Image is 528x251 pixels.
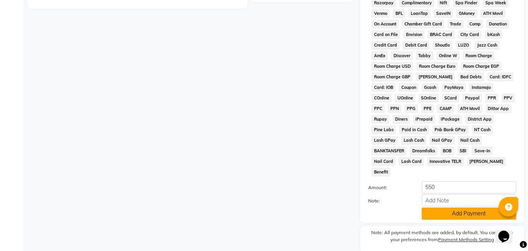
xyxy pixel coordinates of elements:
span: Room Charge [463,51,494,60]
span: Venmo [371,9,390,18]
span: Coupon [399,83,419,92]
span: Instamojo [469,83,493,92]
span: Room Charge USD [371,62,413,71]
span: Envision [403,30,424,39]
span: Lash GPay [371,136,398,145]
span: PayMaya [442,83,466,92]
span: Trade [447,20,464,29]
span: Innovative TELR [427,157,464,166]
iframe: chat widget [495,220,520,243]
span: Card on File [371,30,400,39]
span: iPackage [439,115,462,124]
span: Bad Debts [458,72,484,81]
span: Nail Cash [458,136,482,145]
span: Tabby [416,51,433,60]
label: Note: All payment methods are added, by default. You can update your preferences from [368,229,516,246]
span: Dittor App [485,104,512,113]
span: CAMP [437,104,454,113]
label: Amount: [362,184,415,191]
span: NT Cash [472,125,493,134]
span: ATH Movil [480,9,505,18]
span: BRAC Card [428,30,455,39]
span: bKash [485,30,502,39]
span: [PERSON_NAME] [467,157,506,166]
button: Add Payment [422,208,516,220]
input: Amount [422,181,516,193]
span: Room Charge GBP [371,72,413,81]
span: Lash Cash [401,136,426,145]
span: Save-In [472,146,492,155]
span: Nail GPay [430,136,455,145]
span: Debit Card [403,41,430,50]
span: Credit Card [371,41,399,50]
span: GMoney [456,9,477,18]
span: COnline [371,94,392,103]
span: On Account [371,20,399,29]
span: Dreamfolks [410,146,437,155]
span: Comp [467,20,483,29]
span: LUZO [456,41,472,50]
span: Diners [392,115,410,124]
span: BFL [393,9,405,18]
span: SBI [457,146,469,155]
span: iPrepaid [413,115,435,124]
span: PPG [405,104,418,113]
span: PPV [501,94,515,103]
span: SaveIN [434,9,453,18]
span: Nail Card [371,157,396,166]
span: Paid in Cash [399,125,429,134]
span: ATH Movil [457,104,482,113]
span: Card: IOB [371,83,396,92]
span: BANKTANSFER [371,146,406,155]
span: Rupay [371,115,389,124]
span: Benefit [371,168,390,177]
span: Jazz Cash [474,41,499,50]
span: PPC [371,104,385,113]
span: LoanTap [408,9,431,18]
span: Discover [391,51,413,60]
span: SOnline [419,94,439,103]
span: AmEx [371,51,388,60]
label: Payment Methods Setting [438,236,494,243]
span: Room Charge EGP [461,62,502,71]
span: UOnline [395,94,415,103]
label: Note: [362,197,415,204]
span: Gcash [422,83,439,92]
span: PPE [421,104,434,113]
span: Pnb Bank GPay [432,125,469,134]
span: Room Charge Euro [416,62,458,71]
span: Online W [437,51,460,60]
span: PPN [388,104,401,113]
span: Pine Labs [371,125,396,134]
input: Add Note [422,194,516,206]
span: PPR [485,94,498,103]
span: Lash Card [399,157,424,166]
span: [PERSON_NAME] [416,72,455,81]
span: City Card [458,30,482,39]
span: Chamber Gift Card [402,20,444,29]
span: Paypal [462,94,482,103]
span: Donation [486,20,509,29]
span: BOB [440,146,454,155]
span: Card: IDFC [487,72,514,81]
span: District App [465,115,494,124]
span: SCard [442,94,460,103]
span: Shoutlo [433,41,453,50]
